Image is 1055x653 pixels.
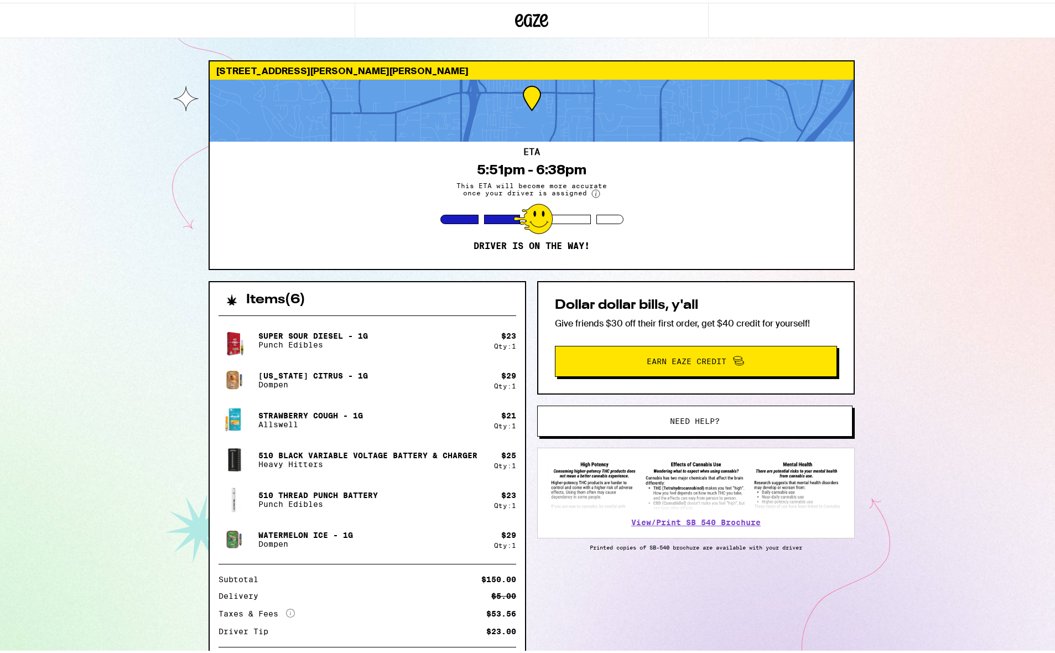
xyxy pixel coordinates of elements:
p: Printed copies of SB-540 brochure are available with your driver [537,541,855,548]
h2: Dollar dollar bills, y'all [555,296,837,309]
p: Allswell [258,417,363,426]
p: 510 Black Variable Voltage Battery & Charger [258,448,477,457]
button: Need help? [537,403,853,434]
a: View/Print SB 540 Brochure [631,515,761,524]
div: $ 23 [501,488,516,497]
p: Watermelon Ice - 1g [258,528,353,537]
div: $ 25 [501,448,516,457]
div: Qty: 1 [494,340,516,347]
div: $ 29 [501,369,516,377]
div: $ 21 [501,408,516,417]
p: Strawberry Cough - 1g [258,408,363,417]
p: Dompen [258,377,368,386]
div: Driver Tip [219,625,276,633]
div: [STREET_ADDRESS][PERSON_NAME][PERSON_NAME] [210,59,854,77]
h2: ETA [523,145,540,154]
span: Earn Eaze Credit [647,355,726,362]
img: Dompen - Watermelon Ice - 1g [219,521,250,552]
div: $53.56 [486,607,516,615]
div: Qty: 1 [494,459,516,467]
p: Super Sour Diesel - 1g [258,329,368,338]
img: Heavy Hitters - 510 Black Variable Voltage Battery & Charger [219,442,250,473]
div: $23.00 [486,625,516,633]
button: Earn Eaze Credit [555,343,837,374]
div: 5:51pm - 6:38pm [477,159,586,175]
div: $150.00 [481,573,516,581]
div: Qty: 1 [494,419,516,427]
div: Delivery [219,589,266,597]
img: Dompen - California Citrus - 1g [219,362,250,393]
div: $ 29 [501,528,516,537]
div: Taxes & Fees [219,606,295,616]
img: Punch Edibles - 510 Thread Punch Battery [219,481,250,512]
p: Punch Edibles [258,338,368,346]
p: Driver is on the way! [474,238,590,249]
div: $5.00 [491,589,516,597]
div: Subtotal [219,573,266,581]
img: Allswell - Strawberry Cough - 1g [219,402,250,433]
span: Need help? [670,414,720,422]
span: This ETA will become more accurate once your driver is assigned [449,179,615,195]
p: Punch Edibles [258,497,378,506]
p: 510 Thread Punch Battery [258,488,378,497]
h2: Items ( 6 ) [246,291,305,304]
div: Qty: 1 [494,539,516,546]
p: Dompen [258,537,353,546]
img: SB 540 Brochure preview [549,457,843,508]
div: Qty: 1 [494,380,516,387]
div: $ 23 [501,329,516,338]
p: Heavy Hitters [258,457,477,466]
div: Qty: 1 [494,499,516,506]
p: [US_STATE] Citrus - 1g [258,369,368,377]
img: Punch Edibles - Super Sour Diesel - 1g [219,318,250,357]
p: Give friends $30 off their first order, get $40 credit for yourself! [555,315,837,326]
